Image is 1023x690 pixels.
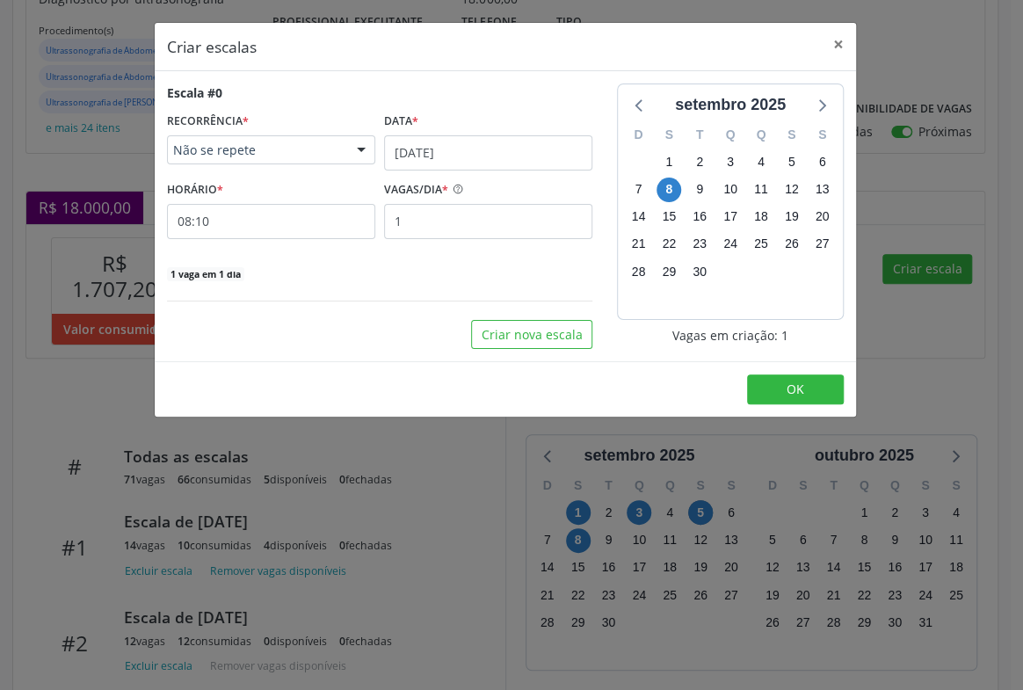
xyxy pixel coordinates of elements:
span: sexta-feira, 12 de setembro de 2025 [780,178,804,202]
span: terça-feira, 9 de setembro de 2025 [687,178,712,202]
label: Data [384,108,418,135]
span: domingo, 21 de setembro de 2025 [626,232,650,257]
label: HORÁRIO [167,177,223,204]
ion-icon: help circle outline [448,177,464,195]
span: terça-feira, 16 de setembro de 2025 [687,205,712,229]
span: quarta-feira, 10 de setembro de 2025 [718,178,743,202]
div: S [654,121,685,149]
button: OK [747,374,844,404]
span: sábado, 20 de setembro de 2025 [810,205,835,229]
span: 1 vaga em 1 dia [167,267,244,281]
span: domingo, 14 de setembro de 2025 [626,205,650,229]
span: quinta-feira, 18 de setembro de 2025 [749,205,773,229]
div: S [807,121,838,149]
div: Escala #0 [167,84,222,102]
div: S [776,121,807,149]
label: RECORRÊNCIA [167,108,249,135]
span: quinta-feira, 4 de setembro de 2025 [749,149,773,174]
div: D [623,121,654,149]
span: sábado, 6 de setembro de 2025 [810,149,835,174]
span: segunda-feira, 15 de setembro de 2025 [657,205,681,229]
span: Não se repete [173,142,339,159]
span: segunda-feira, 1 de setembro de 2025 [657,149,681,174]
span: quarta-feira, 3 de setembro de 2025 [718,149,743,174]
span: quarta-feira, 24 de setembro de 2025 [718,232,743,257]
div: Vagas em criação: 1 [617,326,844,345]
span: terça-feira, 30 de setembro de 2025 [687,259,712,284]
span: sexta-feira, 26 de setembro de 2025 [780,232,804,257]
span: terça-feira, 2 de setembro de 2025 [687,149,712,174]
button: Criar nova escala [471,320,592,350]
span: quinta-feira, 11 de setembro de 2025 [749,178,773,202]
span: segunda-feira, 22 de setembro de 2025 [657,232,681,257]
input: 00:00 [167,204,375,239]
span: quarta-feira, 17 de setembro de 2025 [718,205,743,229]
h5: Criar escalas [167,35,257,58]
span: domingo, 7 de setembro de 2025 [626,178,650,202]
span: OK [787,381,804,397]
span: segunda-feira, 29 de setembro de 2025 [657,259,681,284]
span: domingo, 28 de setembro de 2025 [626,259,650,284]
span: terça-feira, 23 de setembro de 2025 [687,232,712,257]
div: T [685,121,715,149]
div: setembro 2025 [668,93,793,117]
span: sábado, 13 de setembro de 2025 [810,178,835,202]
span: sábado, 27 de setembro de 2025 [810,232,835,257]
button: Close [821,23,856,66]
span: quinta-feira, 25 de setembro de 2025 [749,232,773,257]
input: Selecione uma data [384,135,592,171]
span: sexta-feira, 5 de setembro de 2025 [780,149,804,174]
label: VAGAS/DIA [384,177,448,204]
span: sexta-feira, 19 de setembro de 2025 [780,205,804,229]
span: segunda-feira, 8 de setembro de 2025 [657,178,681,202]
div: Q [745,121,776,149]
div: Q [715,121,746,149]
